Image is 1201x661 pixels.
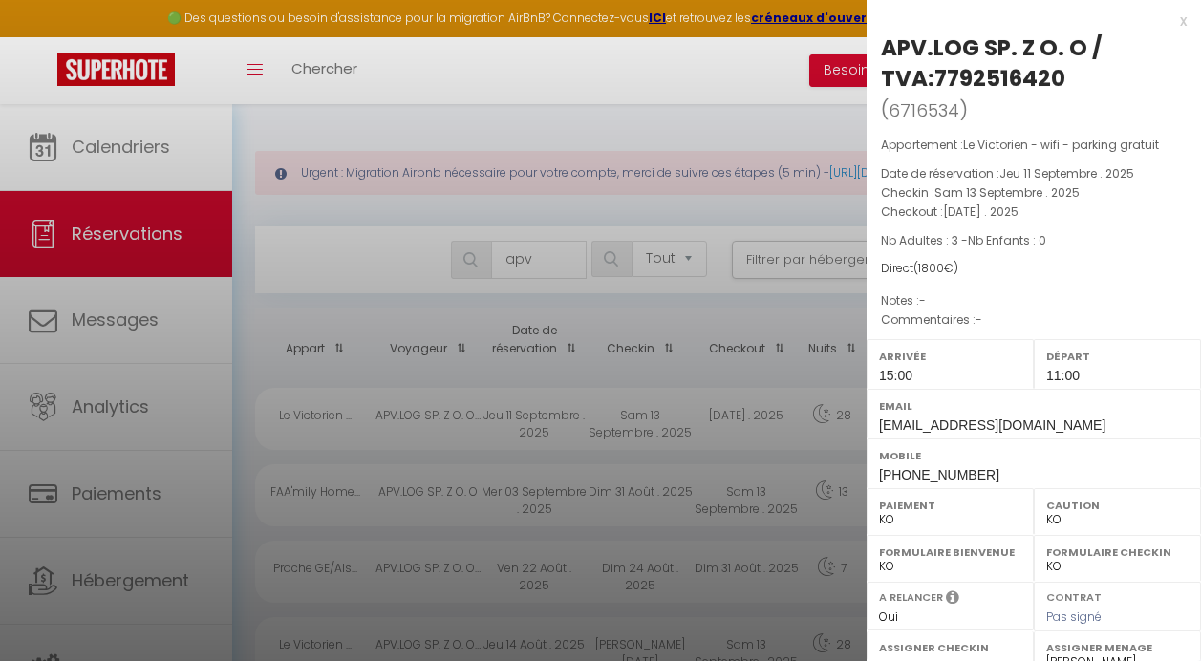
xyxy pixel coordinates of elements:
[879,543,1021,562] label: Formulaire Bienvenue
[881,310,1187,330] p: Commentaires :
[881,232,1046,248] span: Nb Adultes : 3 -
[934,184,1080,201] span: Sam 13 Septembre . 2025
[879,347,1021,366] label: Arrivée
[879,589,943,606] label: A relancer
[881,32,1187,94] div: APV.LOG SP. Z O. O / TVA:7792516420
[968,232,1046,248] span: Nb Enfants : 0
[999,165,1134,181] span: Jeu 11 Septembre . 2025
[879,496,1021,515] label: Paiement
[881,183,1187,203] p: Checkin :
[879,638,1021,657] label: Assigner Checkin
[881,136,1187,155] p: Appartement :
[881,96,968,123] span: ( )
[867,10,1187,32] div: x
[881,164,1187,183] p: Date de réservation :
[879,467,999,482] span: [PHONE_NUMBER]
[946,589,959,610] i: Sélectionner OUI si vous souhaiter envoyer les séquences de messages post-checkout
[919,292,926,309] span: -
[879,368,912,383] span: 15:00
[976,311,982,328] span: -
[881,260,1187,278] div: Direct
[879,417,1105,433] span: [EMAIL_ADDRESS][DOMAIN_NAME]
[1046,638,1189,657] label: Assigner Menage
[879,446,1189,465] label: Mobile
[1046,496,1189,515] label: Caution
[1046,608,1102,625] span: Pas signé
[881,291,1187,310] p: Notes :
[1046,368,1080,383] span: 11:00
[1046,543,1189,562] label: Formulaire Checkin
[943,203,1019,220] span: [DATE] . 2025
[879,396,1189,416] label: Email
[1046,589,1102,602] label: Contrat
[963,137,1159,153] span: Le Victorien - wifi - parking gratuit
[889,98,959,122] span: 6716534
[918,260,944,276] span: 1800
[913,260,958,276] span: ( €)
[1046,347,1189,366] label: Départ
[881,203,1187,222] p: Checkout :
